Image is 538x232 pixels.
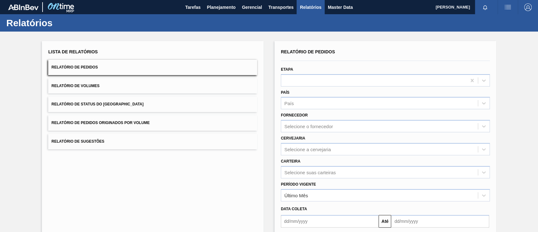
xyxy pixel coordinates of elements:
span: Relatórios [300,3,321,11]
input: dd/mm/yyyy [281,215,379,228]
span: Relatório de Pedidos [51,65,98,69]
label: Cervejaria [281,136,305,140]
button: Até [379,215,391,228]
div: Selecione suas carteiras [284,170,336,175]
span: Relatório de Volumes [51,84,99,88]
button: Relatório de Pedidos Originados por Volume [48,115,257,131]
label: Fornecedor [281,113,308,117]
button: Relatório de Sugestões [48,134,257,149]
span: Relatório de Pedidos [281,49,335,54]
img: Logout [524,3,532,11]
label: Etapa [281,67,293,72]
div: Selecione a cervejaria [284,146,331,152]
label: Período Vigente [281,182,316,187]
span: Relatório de Status do [GEOGRAPHIC_DATA] [51,102,143,106]
div: País [284,101,294,106]
span: Transportes [268,3,293,11]
div: Selecione o fornecedor [284,124,333,129]
label: País [281,90,289,95]
span: Planejamento [207,3,235,11]
input: dd/mm/yyyy [391,215,489,228]
button: Notificações [475,3,495,12]
span: Tarefas [185,3,201,11]
span: Lista de Relatórios [48,49,98,54]
button: Relatório de Status do [GEOGRAPHIC_DATA] [48,97,257,112]
span: Data coleta [281,207,307,211]
span: Relatório de Sugestões [51,139,104,144]
button: Relatório de Volumes [48,78,257,94]
span: Master Data [328,3,353,11]
h1: Relatórios [6,19,118,27]
div: Último Mês [284,193,308,198]
label: Carteira [281,159,300,164]
span: Gerencial [242,3,262,11]
img: TNhmsLtSVTkK8tSr43FrP2fwEKptu5GPRR3wAAAABJRU5ErkJggg== [8,4,38,10]
img: userActions [504,3,512,11]
button: Relatório de Pedidos [48,60,257,75]
span: Relatório de Pedidos Originados por Volume [51,121,150,125]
